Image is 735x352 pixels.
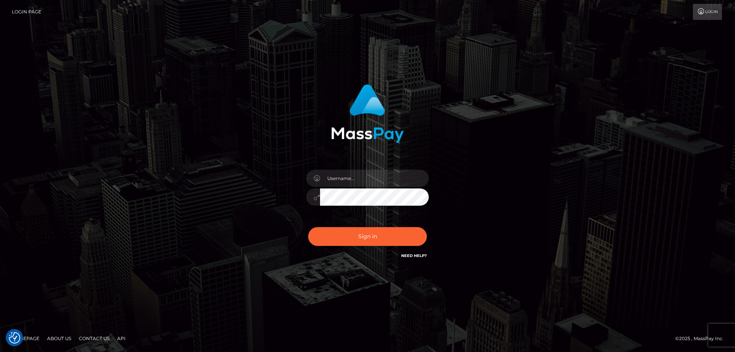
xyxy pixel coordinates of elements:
[9,332,20,344] button: Consent Preferences
[693,4,722,20] a: Login
[44,332,74,344] a: About Us
[9,332,20,344] img: Revisit consent button
[8,332,42,344] a: Homepage
[308,227,427,246] button: Sign in
[76,332,113,344] a: Contact Us
[114,332,129,344] a: API
[331,84,404,143] img: MassPay Login
[320,170,429,187] input: Username...
[401,253,427,258] a: Need Help?
[12,4,41,20] a: Login Page
[675,334,729,343] div: © 2025 , MassPay Inc.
